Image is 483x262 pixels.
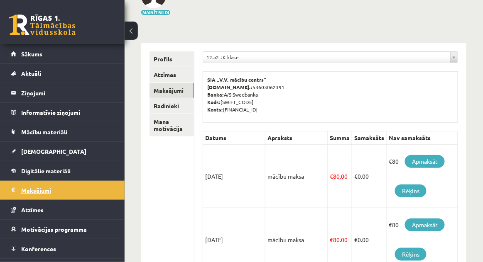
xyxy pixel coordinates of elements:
[11,64,114,83] a: Aktuāli
[150,98,194,114] a: Radinieki
[330,172,333,180] span: €
[330,236,333,243] span: €
[207,76,267,83] b: SIA „V.V. mācību centrs”
[11,239,114,258] a: Konferences
[352,145,387,208] td: 0.00
[206,52,447,63] span: 12.a2 JK klase
[405,155,445,168] a: Apmaksāt
[11,220,114,239] a: Motivācijas programma
[21,167,71,175] span: Digitālie materiāli
[11,122,114,141] a: Mācību materiāli
[207,84,253,90] b: [DOMAIN_NAME].:
[265,145,328,208] td: mācību maksa
[207,106,223,113] b: Konts:
[21,206,44,213] span: Atzīmes
[21,181,114,200] legend: Maksājumi
[354,236,358,243] span: €
[150,67,194,82] a: Atzīmes
[395,184,427,197] a: Rēķins
[21,128,67,136] span: Mācību materiāli
[21,83,114,102] legend: Ziņojumi
[21,103,114,122] legend: Informatīvie ziņojumi
[207,99,221,105] b: Kods:
[11,103,114,122] a: Informatīvie ziņojumi
[150,114,194,136] a: Mana motivācija
[203,52,458,63] a: 12.a2 JK klase
[141,10,170,15] button: Mainīt bildi
[405,218,445,231] a: Apmaksāt
[11,83,114,102] a: Ziņojumi
[203,131,265,145] th: Datums
[328,131,352,145] th: Summa
[150,51,194,67] a: Profils
[395,248,427,261] a: Rēķins
[11,181,114,200] a: Maksājumi
[21,226,87,233] span: Motivācijas programma
[352,131,387,145] th: Samaksāts
[387,145,458,208] td: €80
[354,172,358,180] span: €
[21,70,41,77] span: Aktuāli
[203,145,265,208] td: [DATE]
[21,50,42,58] span: Sākums
[207,91,224,98] b: Banka:
[328,145,352,208] td: 80.00
[9,15,76,35] a: Rīgas 1. Tālmācības vidusskola
[387,131,458,145] th: Nav samaksāts
[21,245,56,252] span: Konferences
[11,142,114,161] a: [DEMOGRAPHIC_DATA]
[11,200,114,219] a: Atzīmes
[21,148,86,155] span: [DEMOGRAPHIC_DATA]
[11,161,114,180] a: Digitālie materiāli
[150,83,194,98] a: Maksājumi
[265,131,328,145] th: Apraksts
[207,76,454,113] p: 53603062391 A/S Swedbanka [SWIFT_CODE] [FINANCIAL_ID]
[11,44,114,63] a: Sākums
